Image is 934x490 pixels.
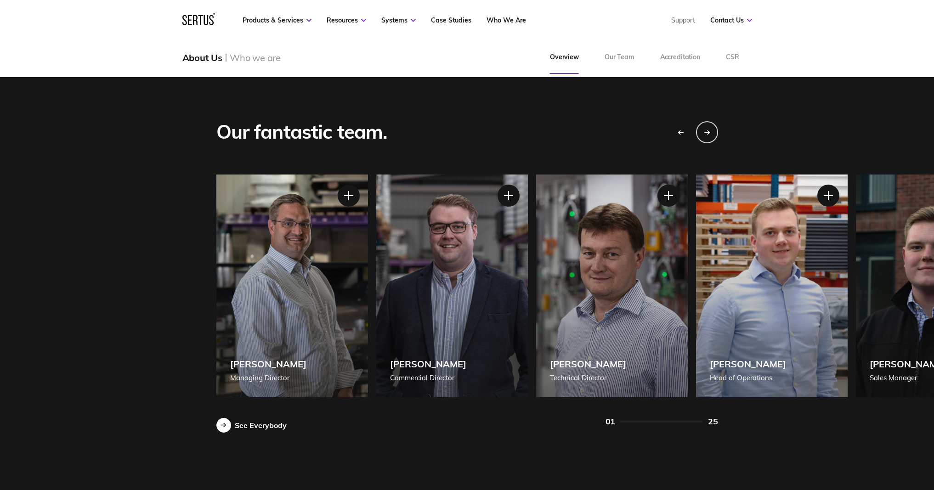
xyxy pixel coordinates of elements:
[230,52,281,63] div: Who we are
[550,372,626,383] div: Technical Director
[710,372,786,383] div: Head of Operations
[230,372,306,383] div: Managing Director
[550,358,626,370] div: [PERSON_NAME]
[606,416,615,427] div: 01
[713,41,752,74] a: CSR
[888,446,934,490] iframe: Chat Widget
[696,121,718,143] div: Next slide
[230,358,306,370] div: [PERSON_NAME]
[487,16,526,24] a: Who We Are
[671,16,695,24] a: Support
[390,358,466,370] div: [PERSON_NAME]
[216,120,388,144] div: Our fantastic team.
[669,121,691,143] div: Previous slide
[182,52,222,63] div: About Us
[243,16,311,24] a: Products & Services
[235,421,287,430] div: See Everybody
[216,418,287,433] a: See Everybody
[381,16,416,24] a: Systems
[647,41,713,74] a: Accreditation
[327,16,366,24] a: Resources
[592,41,647,74] a: Our Team
[431,16,471,24] a: Case Studies
[710,358,786,370] div: [PERSON_NAME]
[710,16,752,24] a: Contact Us
[390,372,466,383] div: Commercial Director
[708,416,718,427] div: 25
